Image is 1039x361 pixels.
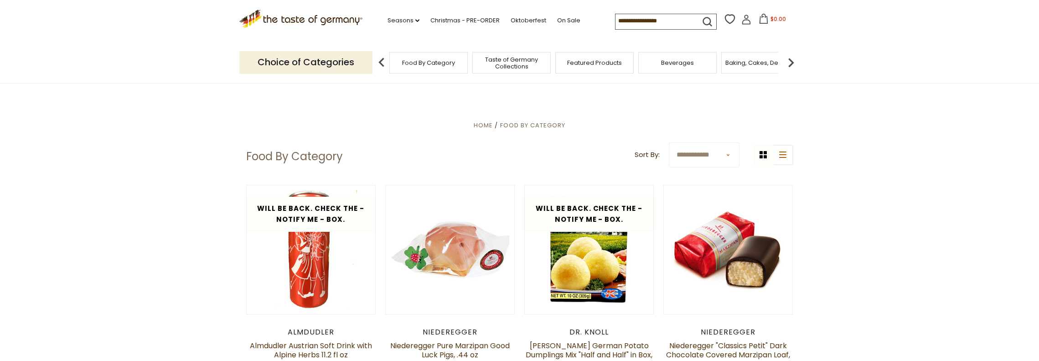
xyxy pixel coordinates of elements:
[430,16,500,26] a: Christmas - PRE-ORDER
[725,59,796,66] a: Baking, Cakes, Desserts
[664,202,793,298] img: Niederegger "Classics Petit" Dark Chocolate Covered Marzipan Loaf, 15g
[525,185,654,314] img: Dr. Knoll German Potato Dumplings Mix "Half and Half" in Box, 12 pc. 10 oz.
[663,328,793,337] div: Niederegger
[770,15,786,23] span: $0.00
[388,16,419,26] a: Seasons
[247,185,376,314] img: Almdudler Austrian Soft Drink with Alpine Herbs 11.2 fl oz
[250,340,372,360] a: Almdudler Austrian Soft Drink with Alpine Herbs 11.2 fl oz
[390,340,510,360] a: Niederegger Pure Marzipan Good Luck Pigs, .44 oz
[524,328,654,337] div: Dr. Knoll
[474,121,493,130] a: Home
[635,149,660,161] label: Sort By:
[661,59,694,66] a: Beverages
[239,51,372,73] p: Choice of Categories
[567,59,622,66] a: Featured Products
[500,121,565,130] a: Food By Category
[402,59,455,66] a: Food By Category
[475,56,548,70] a: Taste of Germany Collections
[511,16,546,26] a: Oktoberfest
[385,328,515,337] div: Niederegger
[782,53,800,72] img: next arrow
[557,16,580,26] a: On Sale
[246,150,343,163] h1: Food By Category
[753,14,792,27] button: $0.00
[386,185,515,314] img: Niederegger Pure Marzipan Good Luck Pigs, .44 oz
[246,328,376,337] div: Almdudler
[372,53,391,72] img: previous arrow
